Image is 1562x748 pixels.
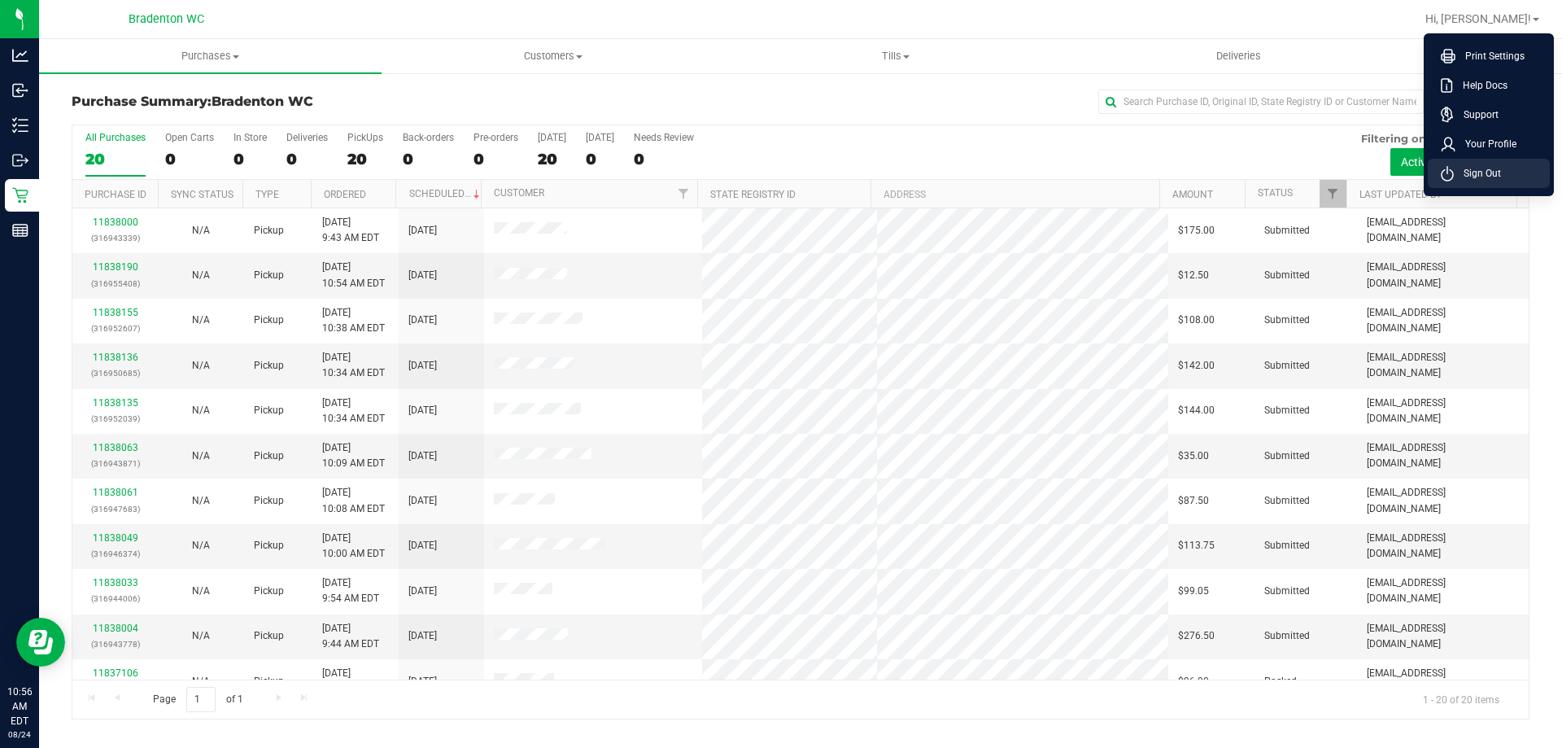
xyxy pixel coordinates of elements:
[347,150,383,168] div: 20
[1367,575,1519,606] span: [EMAIL_ADDRESS][DOMAIN_NAME]
[93,532,138,544] a: 11838049
[12,47,28,63] inline-svg: Analytics
[870,180,1159,208] th: Address
[82,591,148,606] p: (316944006)
[1178,223,1215,238] span: $175.00
[408,584,437,599] span: [DATE]
[1390,148,1466,176] button: Active only
[1441,107,1543,123] a: Support
[1454,165,1501,182] span: Sign Out
[1361,132,1467,145] span: Filtering on status:
[670,180,697,208] a: Filter
[1264,223,1310,238] span: Submitted
[192,495,210,506] span: Not Applicable
[1264,493,1310,509] span: Submitted
[286,150,328,168] div: 0
[82,276,148,291] p: (316955408)
[1178,403,1215,418] span: $144.00
[1264,628,1310,644] span: Submitted
[634,132,694,143] div: Needs Review
[254,358,284,374] span: Pickup
[12,187,28,203] inline-svg: Retail
[1178,313,1215,328] span: $108.00
[254,538,284,553] span: Pickup
[1178,268,1209,283] span: $12.50
[1367,305,1519,336] span: [EMAIL_ADDRESS][DOMAIN_NAME]
[408,448,437,464] span: [DATE]
[192,628,210,644] button: N/A
[12,117,28,133] inline-svg: Inventory
[12,152,28,168] inline-svg: Outbound
[1178,674,1209,689] span: $96.00
[7,685,32,728] p: 10:56 AM EDT
[192,358,210,374] button: N/A
[1178,584,1209,599] span: $99.05
[1367,621,1519,652] span: [EMAIL_ADDRESS][DOMAIN_NAME]
[254,313,284,328] span: Pickup
[1264,403,1310,418] span: Submitted
[382,49,723,63] span: Customers
[192,269,210,281] span: Not Applicable
[1359,189,1442,200] a: Last Updated By
[93,352,138,363] a: 11838136
[1425,12,1531,25] span: Hi, [PERSON_NAME]!
[1178,448,1209,464] span: $35.00
[1455,136,1516,152] span: Your Profile
[1067,39,1410,73] a: Deliveries
[322,350,385,381] span: [DATE] 10:34 AM EDT
[322,666,385,697] span: [DATE] 10:14 AM EDT
[322,305,385,336] span: [DATE] 10:38 AM EDT
[255,189,279,200] a: Type
[254,448,284,464] span: Pickup
[1428,159,1550,188] li: Sign Out
[1172,189,1213,200] a: Amount
[233,150,267,168] div: 0
[85,189,146,200] a: Purchase ID
[192,448,210,464] button: N/A
[725,49,1066,63] span: Tills
[1264,268,1310,283] span: Submitted
[129,12,204,26] span: Bradenton WC
[93,442,138,453] a: 11838063
[93,217,138,228] a: 11838000
[254,493,284,509] span: Pickup
[254,268,284,283] span: Pickup
[39,39,382,73] a: Purchases
[82,321,148,336] p: (316952607)
[171,189,233,200] a: Sync Status
[254,674,284,689] span: Pickup
[192,585,210,597] span: Not Applicable
[724,39,1067,73] a: Tills
[408,313,437,328] span: [DATE]
[85,132,146,143] div: All Purchases
[322,621,379,652] span: [DATE] 9:44 AM EDT
[12,82,28,98] inline-svg: Inbound
[1367,215,1519,246] span: [EMAIL_ADDRESS][DOMAIN_NAME]
[82,456,148,471] p: (316943871)
[192,538,210,553] button: N/A
[1455,48,1525,64] span: Print Settings
[1367,440,1519,471] span: [EMAIL_ADDRESS][DOMAIN_NAME]
[192,225,210,236] span: Not Applicable
[347,132,383,143] div: PickUps
[1367,531,1519,562] span: [EMAIL_ADDRESS][DOMAIN_NAME]
[192,674,210,689] button: N/A
[192,403,210,418] button: N/A
[586,132,614,143] div: [DATE]
[16,618,65,667] iframe: Resource center
[408,358,437,374] span: [DATE]
[324,189,366,200] a: Ordered
[322,396,385,426] span: [DATE] 10:34 AM EDT
[192,405,210,416] span: Not Applicable
[192,360,210,371] span: Not Applicable
[1264,538,1310,553] span: Submitted
[139,687,256,712] span: Page of 1
[1264,358,1310,374] span: Submitted
[1367,485,1519,516] span: [EMAIL_ADDRESS][DOMAIN_NAME]
[322,485,385,516] span: [DATE] 10:08 AM EDT
[39,49,382,63] span: Purchases
[1178,358,1215,374] span: $142.00
[538,132,566,143] div: [DATE]
[1367,350,1519,381] span: [EMAIL_ADDRESS][DOMAIN_NAME]
[72,94,557,109] h3: Purchase Summary:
